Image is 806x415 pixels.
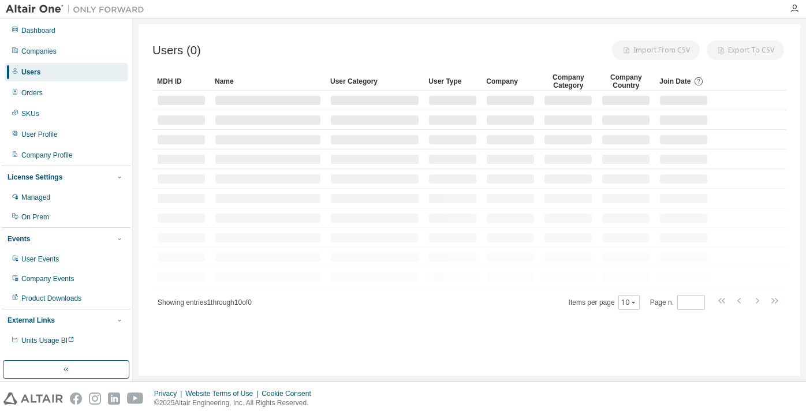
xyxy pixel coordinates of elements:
[21,68,40,77] div: Users
[158,298,252,306] span: Showing entries 1 through 10 of 0
[8,234,30,244] div: Events
[70,392,82,405] img: facebook.svg
[21,88,43,98] div: Orders
[185,389,262,398] div: Website Terms of Use
[486,72,535,91] div: Company
[3,392,63,405] img: altair_logo.svg
[544,72,592,91] div: Company Category
[330,72,419,91] div: User Category
[612,40,700,60] button: Import From CSV
[152,44,201,57] span: Users (0)
[8,173,62,182] div: License Settings
[621,298,637,307] button: 10
[21,151,73,160] div: Company Profile
[21,294,81,303] div: Product Downloads
[154,389,185,398] div: Privacy
[21,274,74,283] div: Company Events
[650,295,705,310] span: Page n.
[693,76,704,87] svg: Date when the user was first added or directly signed up. If the user was deleted and later re-ad...
[21,212,49,222] div: On Prem
[89,392,101,405] img: instagram.svg
[215,72,321,91] div: Name
[21,47,57,56] div: Companies
[21,255,59,264] div: User Events
[428,72,477,91] div: User Type
[659,77,691,85] span: Join Date
[127,392,144,405] img: youtube.svg
[707,40,784,60] button: Export To CSV
[157,72,206,91] div: MDH ID
[21,130,58,139] div: User Profile
[154,398,318,408] p: © 2025 Altair Engineering, Inc. All Rights Reserved.
[8,316,55,325] div: External Links
[262,389,318,398] div: Cookie Consent
[602,72,650,91] div: Company Country
[21,337,74,345] span: Units Usage BI
[21,26,55,35] div: Dashboard
[21,193,50,202] div: Managed
[6,3,150,15] img: Altair One
[569,295,640,310] span: Items per page
[108,392,120,405] img: linkedin.svg
[21,109,39,118] div: SKUs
